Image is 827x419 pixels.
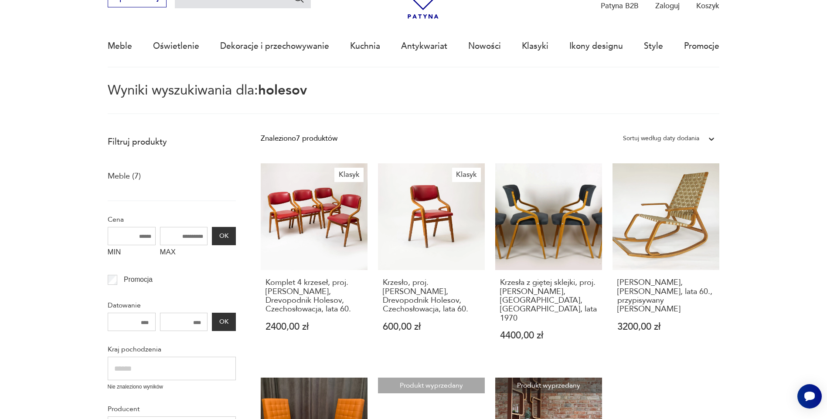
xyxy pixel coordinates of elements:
a: Style [644,26,663,66]
label: MAX [160,245,208,262]
a: Promocje [684,26,719,66]
a: KlasykKomplet 4 krzeseł, proj. Ludvik Volak, Drevopodnik Holesov, Czechosłowacja, lata 60.Komplet... [261,163,368,361]
p: Kraj pochodzenia [108,344,236,355]
a: Oświetlenie [153,26,199,66]
div: Znaleziono 7 produktów [261,133,337,144]
a: Fotel Bujany, Holesov, lata 60., przypisywany Ludvikovi Volakovi[PERSON_NAME], [PERSON_NAME], lat... [613,163,719,361]
span: holesov [258,81,307,99]
p: 600,00 zł [383,322,480,331]
a: KlasykKrzesło, proj. Ludvik Volak, Drevopodnik Holesov, Czechosłowacja, lata 60.Krzesło, proj. [P... [378,163,485,361]
a: Dekoracje i przechowywanie [220,26,329,66]
button: OK [212,227,235,245]
p: 4400,00 zł [500,331,597,340]
a: Antykwariat [401,26,447,66]
h3: Komplet 4 krzeseł, proj. [PERSON_NAME], Drevopodnik Holesov, Czechosłowacja, lata 60. [265,278,363,314]
label: MIN [108,245,156,262]
div: Sortuj według daty dodania [623,133,699,144]
a: Ikony designu [569,26,623,66]
button: OK [212,313,235,331]
p: Filtruj produkty [108,136,236,148]
a: Meble [108,26,132,66]
a: Klasyki [522,26,548,66]
a: Meble (7) [108,169,141,184]
p: Datowanie [108,300,236,311]
h3: [PERSON_NAME], [PERSON_NAME], lata 60., przypisywany [PERSON_NAME] [617,278,715,314]
p: Zaloguj [655,1,680,11]
p: Wyniki wyszukiwania dla: [108,84,720,114]
iframe: Smartsupp widget button [797,384,822,409]
p: Koszyk [696,1,719,11]
p: 2400,00 zł [265,322,363,331]
p: Producent [108,403,236,415]
a: Krzesła z giętej sklejki, proj. Ludvik Volak, Holesov, Czechy, lata 1970Krzesła z giętej sklejki,... [495,163,602,361]
p: Patyna B2B [601,1,639,11]
p: 3200,00 zł [617,322,715,331]
p: Nie znaleziono wyników [108,383,236,391]
p: Cena [108,214,236,225]
h3: Krzesła z giętej sklejki, proj. [PERSON_NAME], [GEOGRAPHIC_DATA], [GEOGRAPHIC_DATA], lata 1970 [500,278,597,323]
p: Promocja [124,274,153,285]
a: Nowości [468,26,501,66]
h3: Krzesło, proj. [PERSON_NAME], Drevopodnik Holesov, Czechosłowacja, lata 60. [383,278,480,314]
a: Kuchnia [350,26,380,66]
